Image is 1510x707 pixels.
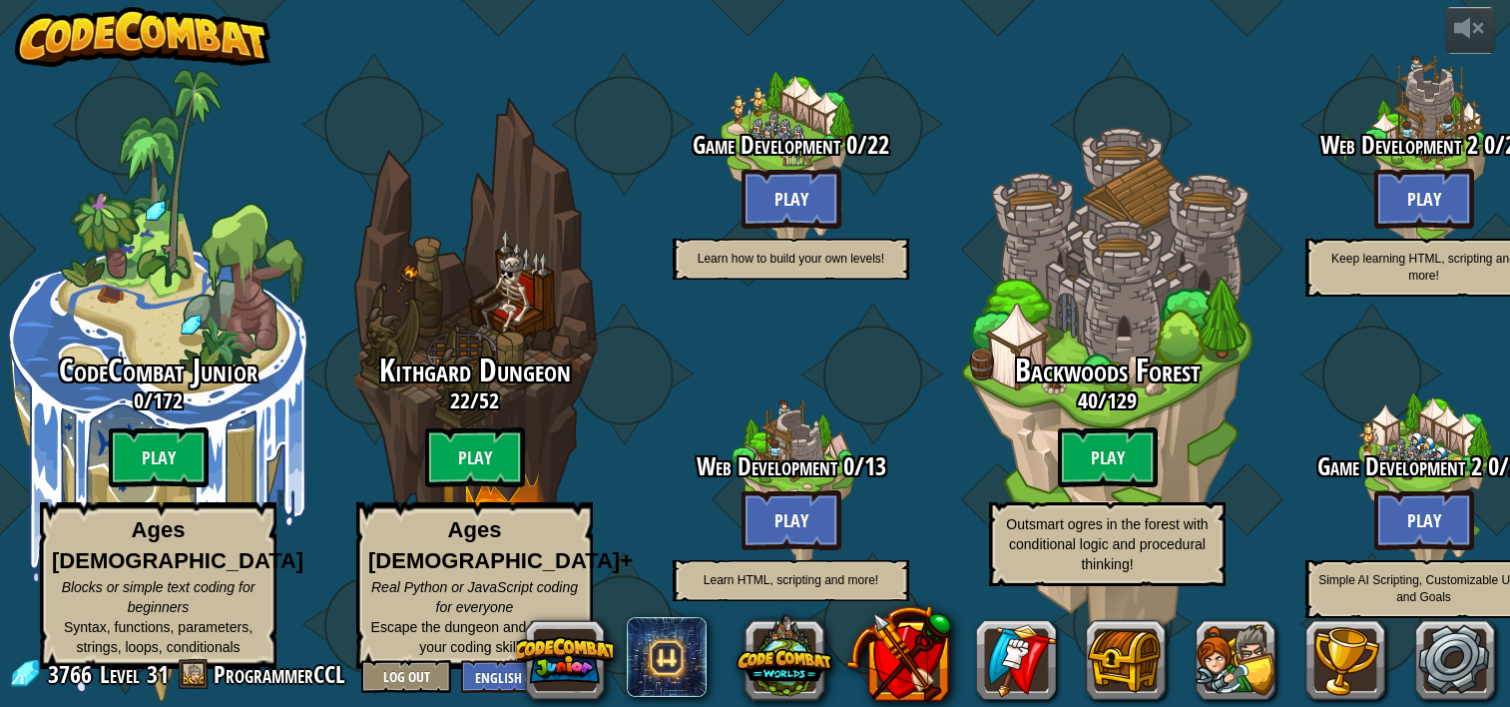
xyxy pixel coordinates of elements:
span: Backwoods Forest [1015,349,1201,391]
h3: / [633,132,949,159]
h3: / [633,453,949,480]
span: 31 [147,658,169,690]
span: Syntax, functions, parameters, strings, loops, conditionals [64,619,252,655]
span: 52 [479,385,499,415]
span: Learn how to build your own levels! [698,252,884,266]
span: 40 [1078,385,1098,415]
span: Game Development [693,128,840,162]
span: 0 [1482,449,1499,483]
button: Log Out [361,660,451,693]
a: ProgrammerCCL [214,658,351,690]
span: 0 [840,128,857,162]
span: Outsmart ogres in the forest with conditional logic and procedural thinking! [1006,516,1208,572]
div: Complete previous world to unlock [633,5,949,322]
span: Learn HTML, scripting and more! [704,573,878,587]
span: Real Python or JavaScript coding for everyone [371,579,578,615]
span: 3766 [48,658,98,690]
button: Play [742,169,841,229]
span: 13 [864,449,886,483]
button: Play [1374,490,1474,550]
div: Complete previous world to unlock [316,69,633,702]
btn: Play [109,427,209,487]
span: Escape the dungeon and level up your coding skills! [371,619,579,655]
h3: / [949,388,1265,412]
span: Blocks or simple text coding for beginners [62,579,255,615]
button: Adjust volume [1445,7,1495,54]
strong: Ages [DEMOGRAPHIC_DATA] [52,517,303,573]
div: Complete previous world to unlock [633,327,949,643]
span: 129 [1107,385,1137,415]
span: 22 [867,128,889,162]
h3: / [316,388,633,412]
button: Play [742,490,841,550]
strong: Ages [DEMOGRAPHIC_DATA]+ [368,517,633,573]
span: CodeCombat Junior [59,349,257,391]
span: Web Development [697,449,837,483]
span: Level [100,658,140,691]
btn: Play [1058,427,1158,487]
img: CodeCombat - Learn how to code by playing a game [15,7,270,67]
span: Kithgard Dungeon [379,349,571,391]
span: 172 [153,385,183,415]
button: Play [1374,169,1474,229]
span: 0 [1478,128,1495,162]
span: Web Development 2 [1320,128,1478,162]
span: Game Development 2 [1317,449,1482,483]
div: Complete previous world to unlock [949,69,1265,702]
btn: Play [425,427,525,487]
span: 0 [134,385,144,415]
span: 22 [450,385,470,415]
span: 0 [837,449,854,483]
